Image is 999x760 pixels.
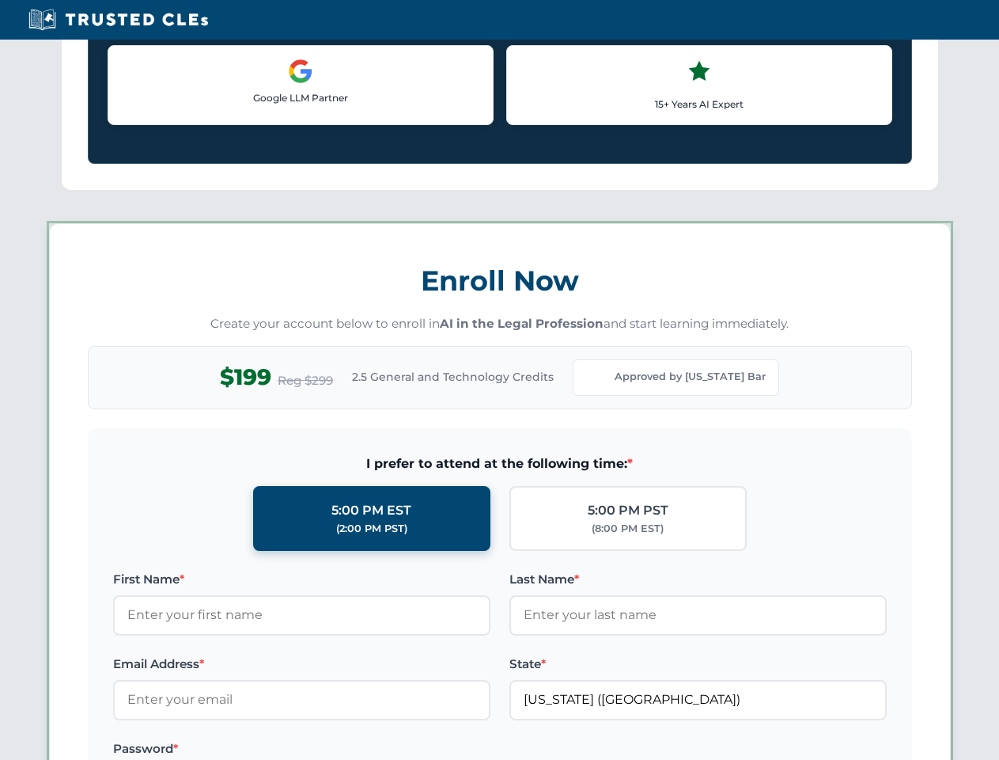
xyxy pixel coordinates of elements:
[113,680,490,720] input: Enter your email
[278,371,333,390] span: Reg $299
[331,500,411,521] div: 5:00 PM EST
[586,367,608,389] img: Florida Bar
[592,521,664,537] div: (8:00 PM EST)
[352,368,554,386] span: 2.5 General and Technology Credits
[336,521,407,537] div: (2:00 PM PST)
[113,739,490,758] label: Password
[113,595,490,635] input: Enter your first name
[113,570,490,589] label: First Name
[288,59,313,84] img: Google
[615,369,766,385] span: Approved by [US_STATE] Bar
[121,90,480,105] p: Google LLM Partner
[440,316,604,331] strong: AI in the Legal Profession
[113,454,887,474] span: I prefer to attend at the following time:
[509,595,887,635] input: Enter your last name
[113,655,490,674] label: Email Address
[220,359,271,395] span: $199
[88,256,912,306] h3: Enroll Now
[509,570,887,589] label: Last Name
[509,655,887,674] label: State
[520,97,879,112] p: 15+ Years AI Expert
[509,680,887,720] input: Florida (FL)
[588,500,668,521] div: 5:00 PM PST
[24,8,213,32] img: Trusted CLEs
[88,315,912,333] p: Create your account below to enroll in and start learning immediately.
